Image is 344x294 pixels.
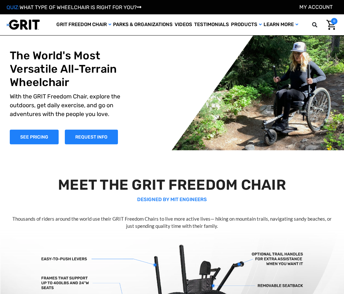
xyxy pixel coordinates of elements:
[331,18,337,24] span: 0
[326,20,336,30] img: Cart
[230,14,263,35] a: Products
[8,196,335,203] p: DESIGNED BY MIT ENGINEERS
[8,215,335,230] p: Thousands of riders around the world use their GRIT Freedom Chairs to live more active lives— hik...
[322,18,325,32] input: Search
[10,92,121,119] p: With the GRIT Freedom Chair, explore the outdoors, get daily exercise, and go on adventures with ...
[112,14,174,35] a: Parks & Organizations
[263,14,299,35] a: Learn More
[174,14,193,35] a: Videos
[10,130,59,144] a: Shop Now
[65,130,118,144] a: Slide number 1, Request Information
[8,176,335,194] h2: MEET THE GRIT FREEDOM CHAIR
[7,19,40,30] img: GRIT All-Terrain Wheelchair and Mobility Equipment
[299,4,333,10] a: Account
[55,14,112,35] a: GRIT Freedom Chair
[193,14,230,35] a: Testimonials
[7,4,141,10] a: QUIZ:WHAT TYPE OF WHEELCHAIR IS RIGHT FOR YOU?
[10,49,121,89] h1: The World's Most Versatile All-Terrain Wheelchair
[325,18,337,32] a: Cart with 0 items
[7,4,20,10] span: QUIZ:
